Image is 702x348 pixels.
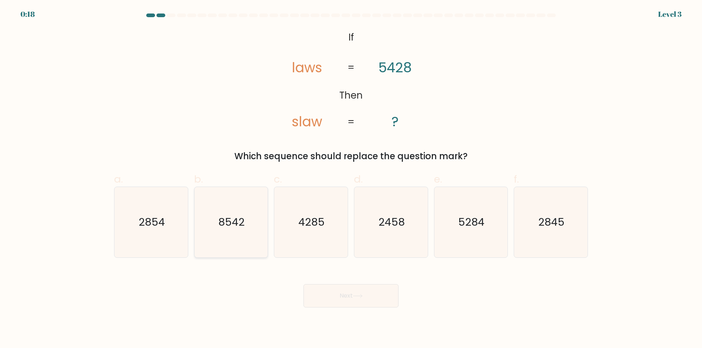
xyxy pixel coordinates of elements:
span: d. [354,172,363,186]
text: 5284 [458,215,485,230]
tspan: If [348,31,354,44]
text: 2458 [378,215,405,230]
tspan: Then [339,89,363,102]
tspan: 5428 [378,58,412,77]
text: 2845 [539,215,565,230]
tspan: slaw [292,112,322,131]
span: a. [114,172,123,186]
text: 4285 [299,215,325,230]
svg: @import url('[URL][DOMAIN_NAME]); [266,28,436,132]
tspan: = [347,115,355,129]
span: c. [274,172,282,186]
span: f. [514,172,519,186]
span: b. [194,172,203,186]
div: 0:18 [20,9,35,20]
tspan: ? [392,112,399,131]
tspan: laws [292,58,322,77]
text: 2854 [139,215,165,230]
span: e. [434,172,442,186]
div: Level 3 [658,9,682,20]
text: 8542 [219,215,245,230]
div: Which sequence should replace the question mark? [118,150,584,163]
button: Next [303,284,399,307]
tspan: = [347,61,355,74]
